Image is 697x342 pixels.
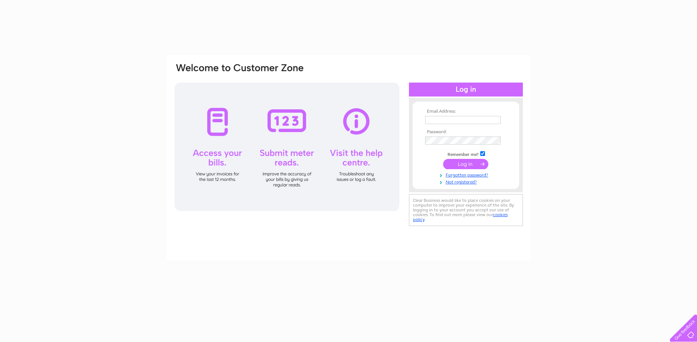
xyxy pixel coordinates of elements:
[425,178,509,185] a: Not registered?
[425,171,509,178] a: Forgotten password?
[423,130,509,135] th: Password:
[423,150,509,157] td: Remember me?
[413,212,508,222] a: cookies policy
[443,159,488,169] input: Submit
[409,194,523,226] div: Clear Business would like to place cookies on your computer to improve your experience of the sit...
[423,109,509,114] th: Email Address:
